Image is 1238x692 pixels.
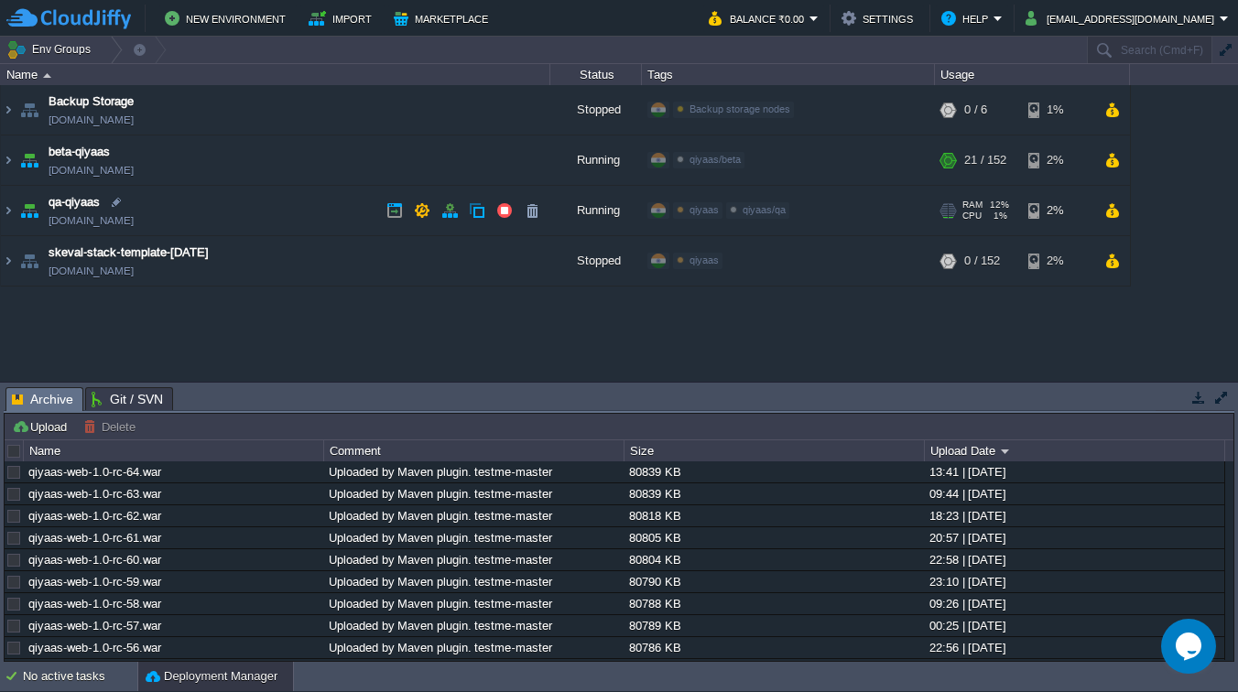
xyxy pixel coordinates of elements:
a: Backup Storage [49,92,134,111]
button: Upload [12,418,72,435]
a: qa-qiyaas [49,193,100,211]
span: [DOMAIN_NAME] [49,111,134,129]
a: qiyaas-web-1.0-rc-62.war [28,509,161,523]
div: Uploaded by Maven plugin. testme-master [324,461,623,482]
button: Import [309,7,377,29]
div: Uploaded by Maven plugin. testme-master [324,571,623,592]
div: Uploaded by Maven plugin. testme-master [324,549,623,570]
div: Uploaded by Maven plugin. testme-master [324,483,623,504]
div: Tags [643,64,934,85]
div: 80788 KB [624,593,923,614]
a: qiyaas-web-1.0-rc-58.war [28,597,161,611]
div: Uploaded by Maven plugin. testme-master [324,615,623,636]
div: Uploaded by Maven plugin. testme-master [324,527,623,548]
div: 80839 KB [624,461,923,482]
button: [EMAIL_ADDRESS][DOMAIN_NAME] [1026,7,1220,29]
div: 2% [1028,236,1088,286]
div: Upload Date [926,440,1224,461]
a: qiyaas-web-1.0-rc-57.war [28,619,161,633]
img: AMDAwAAAACH5BAEAAAAALAAAAAABAAEAAAICRAEAOw== [1,85,16,135]
img: AMDAwAAAACH5BAEAAAAALAAAAAABAAEAAAICRAEAOw== [1,186,16,235]
div: Status [551,64,641,85]
button: Settings [842,7,918,29]
a: qiyaas-web-1.0-rc-61.war [28,531,161,545]
span: CPU [962,211,982,222]
div: 80818 KB [624,505,923,526]
div: 80787 KB [624,659,923,680]
div: Comment [325,440,624,461]
div: 2% [1028,135,1088,185]
div: 22:56 | [DATE] [925,637,1223,658]
a: [DOMAIN_NAME] [49,262,134,280]
button: Help [941,7,994,29]
div: 23:10 | [DATE] [925,571,1223,592]
img: AMDAwAAAACH5BAEAAAAALAAAAAABAAEAAAICRAEAOw== [16,236,42,286]
img: AMDAwAAAACH5BAEAAAAALAAAAAABAAEAAAICRAEAOw== [43,73,51,78]
img: AMDAwAAAACH5BAEAAAAALAAAAAABAAEAAAICRAEAOw== [1,236,16,286]
div: Stopped [550,85,642,135]
a: [DOMAIN_NAME] [49,211,134,230]
div: Running [550,135,642,185]
div: Running [550,186,642,235]
button: Deployment Manager [146,667,277,686]
a: [DOMAIN_NAME] [49,161,134,179]
div: Name [2,64,549,85]
button: Balance ₹0.00 [709,7,809,29]
button: Marketplace [394,7,494,29]
img: CloudJiffy [6,7,131,30]
img: AMDAwAAAACH5BAEAAAAALAAAAAABAAEAAAICRAEAOw== [16,85,42,135]
div: 10:42 | [DATE] [925,659,1223,680]
div: 80786 KB [624,637,923,658]
div: 80804 KB [624,549,923,570]
div: Uploaded by Maven plugin. testme-master [324,637,623,658]
span: RAM [962,200,983,211]
div: 18:23 | [DATE] [925,505,1223,526]
div: 0 / 152 [964,236,1000,286]
button: Env Groups [6,37,97,62]
span: Git / SVN [92,388,163,410]
div: 80805 KB [624,527,923,548]
div: 1% [1028,85,1088,135]
a: qiyaas-web-1.0-rc-63.war [28,487,161,501]
div: 09:26 | [DATE] [925,593,1223,614]
button: New Environment [165,7,291,29]
div: 13:41 | [DATE] [925,461,1223,482]
div: Uploaded by Maven plugin. testme-master [324,505,623,526]
div: 20:57 | [DATE] [925,527,1223,548]
span: qiyaas/qa [743,204,786,215]
iframe: chat widget [1161,619,1220,674]
div: Uploaded by Maven plugin. testme-master [324,593,623,614]
span: qiyaas [690,254,719,265]
a: skeval-stack-template-[DATE] [49,243,209,262]
div: Uploaded by Maven plugin. testme-master [324,659,623,680]
img: AMDAwAAAACH5BAEAAAAALAAAAAABAAEAAAICRAEAOw== [1,135,16,185]
img: AMDAwAAAACH5BAEAAAAALAAAAAABAAEAAAICRAEAOw== [16,186,42,235]
div: Size [625,440,924,461]
span: Archive [12,388,73,411]
a: qiyaas-web-1.0-rc-59.war [28,575,161,589]
div: 2% [1028,186,1088,235]
div: 0 / 6 [964,85,987,135]
div: 00:25 | [DATE] [925,615,1223,636]
div: 21 / 152 [964,135,1006,185]
div: Stopped [550,236,642,286]
div: 22:58 | [DATE] [925,549,1223,570]
div: 09:44 | [DATE] [925,483,1223,504]
div: Usage [936,64,1129,85]
span: 1% [989,211,1007,222]
img: AMDAwAAAACH5BAEAAAAALAAAAAABAAEAAAICRAEAOw== [16,135,42,185]
div: 80839 KB [624,483,923,504]
a: qiyaas-web-1.0-rc-64.war [28,465,161,479]
a: qiyaas-web-1.0-rc-56.war [28,641,161,654]
a: qiyaas-web-1.0-rc-60.war [28,553,161,567]
span: qiyaas [690,204,719,215]
div: 80789 KB [624,615,923,636]
div: 80790 KB [624,571,923,592]
a: beta-qiyaas [49,143,110,161]
span: qiyaas/beta [690,154,741,165]
span: Backup storage nodes [690,103,790,114]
